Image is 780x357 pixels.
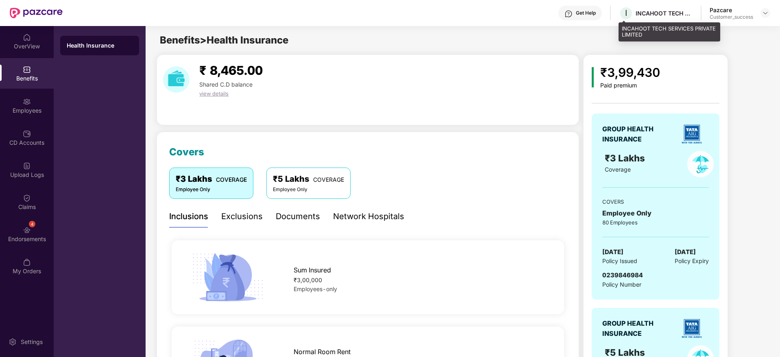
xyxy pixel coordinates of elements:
div: ₹5 Lakhs [273,173,344,185]
img: svg+xml;base64,PHN2ZyBpZD0iRHJvcGRvd24tMzJ4MzIiIHhtbG5zPSJodHRwOi8vd3d3LnczLm9yZy8yMDAwL3N2ZyIgd2... [762,10,769,16]
div: Get Help [576,10,596,16]
div: GROUP HEALTH INSURANCE [602,318,673,339]
span: Benefits > Health Insurance [160,34,288,46]
img: svg+xml;base64,PHN2ZyBpZD0iQ2xhaW0iIHhtbG5zPSJodHRwOi8vd3d3LnczLm9yZy8yMDAwL3N2ZyIgd2lkdGg9IjIwIi... [23,194,31,202]
div: ₹3 Lakhs [176,173,247,185]
div: Employee Only [602,208,709,218]
span: [DATE] [675,247,696,257]
span: Normal Room Rent [294,347,351,357]
img: svg+xml;base64,PHN2ZyBpZD0iU2V0dGluZy0yMHgyMCIgeG1sbnM9Imh0dHA6Ly93d3cudzMub3JnLzIwMDAvc3ZnIiB3aW... [9,338,17,346]
div: Customer_success [710,14,753,20]
div: Health Insurance [67,41,133,50]
span: view details [199,90,229,97]
span: ₹ 8,465.00 [199,63,263,78]
img: icon [189,250,266,304]
div: INCAHOOT TECH SERVICES PRIVATE LIMITED [636,9,693,17]
span: Covers [169,146,204,158]
img: svg+xml;base64,PHN2ZyBpZD0iVXBsb2FkX0xvZ3MiIGRhdGEtbmFtZT0iVXBsb2FkIExvZ3MiIHhtbG5zPSJodHRwOi8vd3... [23,162,31,170]
div: 4 [29,221,35,227]
img: svg+xml;base64,PHN2ZyBpZD0iTXlfT3JkZXJzIiBkYXRhLW5hbWU9Ik15IE9yZGVycyIgeG1sbnM9Imh0dHA6Ly93d3cudz... [23,258,31,266]
div: Network Hospitals [333,210,404,223]
div: GROUP HEALTH INSURANCE [602,124,673,144]
div: COVERS [602,198,709,206]
img: svg+xml;base64,PHN2ZyBpZD0iQmVuZWZpdHMiIHhtbG5zPSJodHRwOi8vd3d3LnczLm9yZy8yMDAwL3N2ZyIgd2lkdGg9Ij... [23,65,31,74]
img: download [163,66,190,93]
div: Documents [276,210,320,223]
div: Settings [18,338,45,346]
span: 0239846984 [602,271,643,279]
span: COVERAGE [216,176,247,183]
span: Shared C.D balance [199,81,253,88]
img: svg+xml;base64,PHN2ZyBpZD0iRW1wbG95ZWVzIiB4bWxucz0iaHR0cDovL3d3dy53My5vcmcvMjAwMC9zdmciIHdpZHRoPS... [23,98,31,106]
div: 80 Employees [602,218,709,226]
span: Employees-only [294,285,337,292]
span: Sum Insured [294,265,331,275]
img: svg+xml;base64,PHN2ZyBpZD0iQ0RfQWNjb3VudHMiIGRhdGEtbmFtZT0iQ0QgQWNjb3VudHMiIHhtbG5zPSJodHRwOi8vd3... [23,130,31,138]
span: ₹3 Lakhs [605,152,647,163]
div: INCAHOOT TECH SERVICES PRIVATE LIMITED [619,22,720,41]
div: Pazcare [710,6,753,14]
span: Policy Expiry [675,257,709,266]
div: ₹3,99,430 [600,63,660,82]
span: COVERAGE [313,176,344,183]
div: ₹3,00,000 [294,276,547,285]
span: Coverage [605,166,631,173]
img: insurerLogo [678,120,706,148]
div: Employee Only [176,186,247,194]
img: svg+xml;base64,PHN2ZyBpZD0iSGVscC0zMngzMiIgeG1sbnM9Imh0dHA6Ly93d3cudzMub3JnLzIwMDAvc3ZnIiB3aWR0aD... [564,10,573,18]
span: [DATE] [602,247,623,257]
div: Inclusions [169,210,208,223]
span: Policy Number [602,281,641,288]
span: I [625,8,627,18]
img: New Pazcare Logo [10,8,63,18]
div: Paid premium [600,82,660,89]
img: svg+xml;base64,PHN2ZyBpZD0iSG9tZSIgeG1sbnM9Imh0dHA6Ly93d3cudzMub3JnLzIwMDAvc3ZnIiB3aWR0aD0iMjAiIG... [23,33,31,41]
div: Exclusions [221,210,263,223]
img: icon [592,67,594,87]
span: Policy Issued [602,257,637,266]
img: svg+xml;base64,PHN2ZyBpZD0iRW5kb3JzZW1lbnRzIiB4bWxucz0iaHR0cDovL3d3dy53My5vcmcvMjAwMC9zdmciIHdpZH... [23,226,31,234]
div: Employee Only [273,186,344,194]
img: insurerLogo [678,314,706,343]
img: policyIcon [687,151,714,177]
